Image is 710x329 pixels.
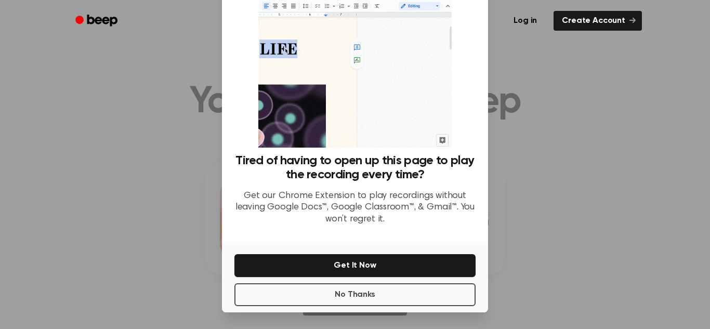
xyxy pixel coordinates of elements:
[234,154,476,182] h3: Tired of having to open up this page to play the recording every time?
[68,11,127,31] a: Beep
[234,254,476,277] button: Get It Now
[234,190,476,226] p: Get our Chrome Extension to play recordings without leaving Google Docs™, Google Classroom™, & Gm...
[503,9,547,33] a: Log in
[234,283,476,306] button: No Thanks
[554,11,642,31] a: Create Account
